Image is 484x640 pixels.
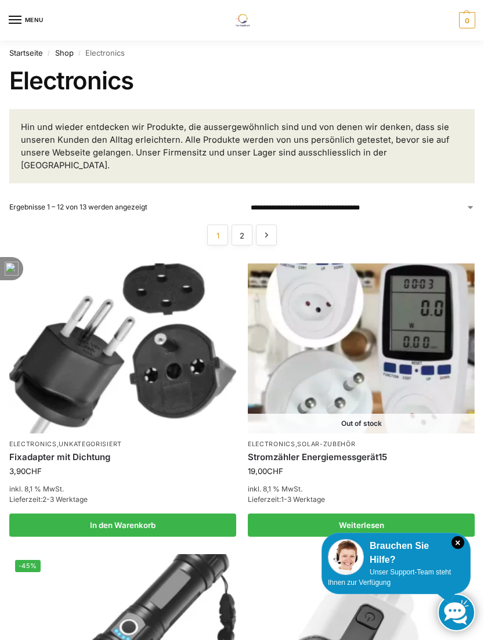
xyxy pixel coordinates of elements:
a: Solar-Zubehör [297,440,355,448]
p: inkl. 8,1 % MwSt. [9,484,236,494]
span: Lieferzeit: [9,495,88,504]
p: inkl. 8,1 % MwSt. [248,484,475,494]
a: → [256,225,277,245]
p: , [9,440,236,449]
span: Lieferzeit: [248,495,325,504]
h1: Electronics [9,66,475,95]
span: Seite 1 [207,225,228,245]
a: Stromzähler Energiemessgerät15 [248,451,475,463]
a: Fixadapter mit Dichtung [9,451,236,463]
span: Unser Support-Team steht Ihnen zur Verfügung [328,568,451,587]
span: / [74,49,86,58]
span: / [43,49,55,58]
span: CHF [26,467,42,476]
a: Startseite [9,48,43,57]
a: Electronics [248,440,295,448]
span: 0 [459,12,475,28]
select: Shop-Reihenfolge [251,203,475,213]
a: Electronics [9,440,57,448]
span: 1-3 Werktage [281,495,325,504]
a: In den Warenkorb legen: „Fixadapter mit Dichtung“ [9,514,236,537]
a: Out of stockStromzähler Schweizer Stecker-2 [248,263,475,433]
a: Unkategorisiert [59,440,122,448]
nav: Cart contents [456,12,475,28]
bdi: 3,90 [9,467,42,476]
img: Fixadapter mit Dichtung [9,263,236,433]
p: Ergebnisse 1 – 12 von 13 werden angezeigt [9,202,239,212]
button: Menu [9,12,44,29]
img: Stromzähler Schweizer Stecker-2 [248,263,475,433]
span: CHF [267,467,283,476]
p: Hin und wieder entdecken wir Produkte, die aussergewöhnlich sind und von denen wir denken, dass s... [21,121,463,172]
i: Schließen [452,536,464,549]
a: Shop [55,48,74,57]
a: Lese mehr über „Stromzähler Energiemessgerät15“ [248,514,475,537]
nav: Produkt-Seitennummerierung [9,225,475,255]
span: 2-3 Werktage [42,495,88,504]
a: Seite 2 [232,225,252,245]
bdi: 19,00 [248,467,283,476]
nav: Breadcrumb [9,41,475,66]
div: Brauchen Sie Hilfe? [328,539,464,567]
img: Solaranlagen, Speicheranlagen und Energiesparprodukte [228,14,255,27]
p: , [248,440,475,449]
a: 0 [456,12,475,28]
img: Customer service [328,539,364,575]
